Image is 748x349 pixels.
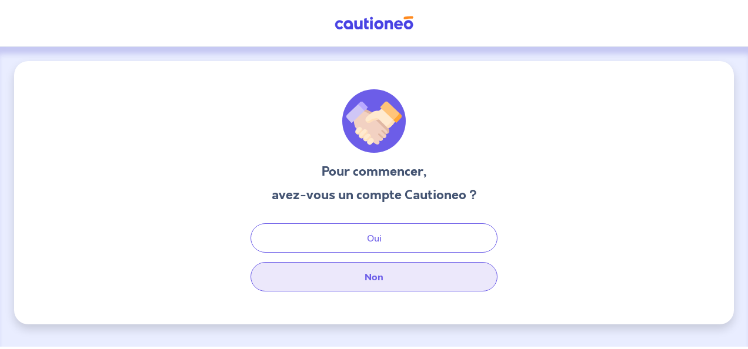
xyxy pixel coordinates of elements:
h3: avez-vous un compte Cautioneo ? [272,186,477,204]
img: Cautioneo [330,16,418,31]
h3: Pour commencer, [272,162,477,181]
button: Non [251,262,497,291]
button: Oui [251,223,497,253]
img: illu_welcome.svg [342,89,406,153]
